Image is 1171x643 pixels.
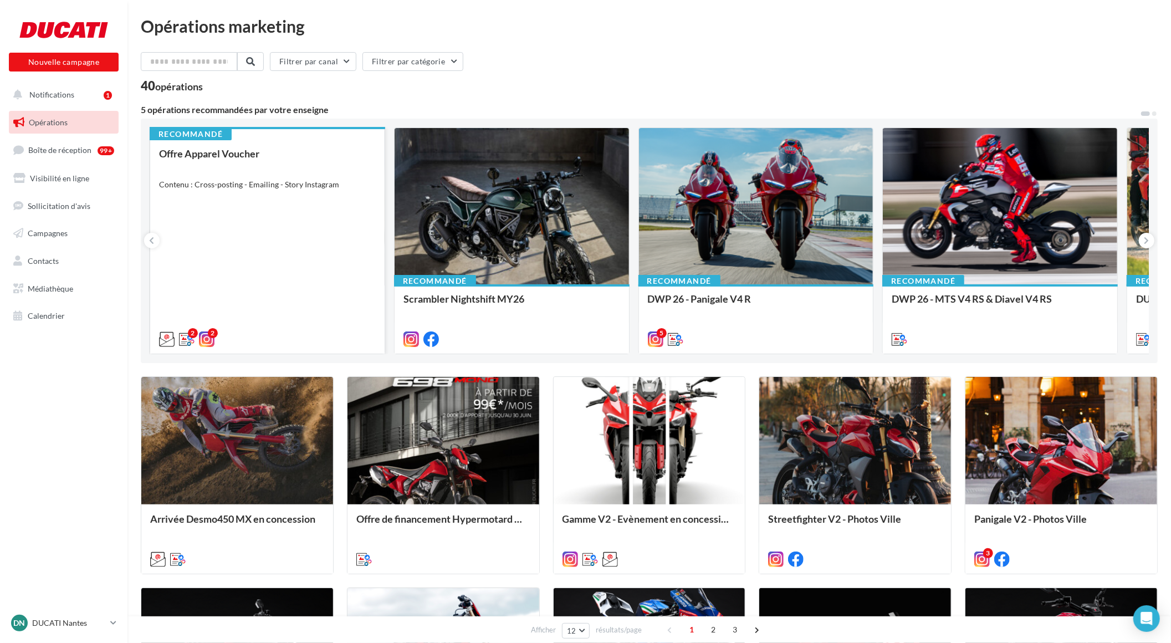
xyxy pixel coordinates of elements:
[726,621,744,639] span: 3
[567,626,576,635] span: 12
[141,80,203,92] div: 40
[394,275,476,287] div: Recommandé
[638,275,720,287] div: Recommandé
[356,513,530,535] div: Offre de financement Hypermotard 698 Mono
[28,145,91,155] span: Boîte de réception
[531,625,556,635] span: Afficher
[208,328,218,338] div: 2
[32,618,106,629] p: DUCATI Nantes
[9,613,119,634] a: DN DUCATI Nantes
[98,146,114,155] div: 99+
[141,105,1140,114] div: 5 opérations recommandées par votre enseigne
[596,625,642,635] span: résultats/page
[141,18,1158,34] div: Opérations marketing
[768,513,942,535] div: Streetfighter V2 - Photos Ville
[7,167,121,190] a: Visibilité en ligne
[648,293,865,315] div: DWP 26 - Panigale V4 R
[28,201,90,210] span: Sollicitation d'avis
[28,256,59,266] span: Contacts
[188,328,198,338] div: 2
[683,621,700,639] span: 1
[7,277,121,300] a: Médiathèque
[362,52,463,71] button: Filtrer par catégorie
[563,513,737,535] div: Gamme V2 - Evènement en concession
[892,293,1108,315] div: DWP 26 - MTS V4 RS & Diavel V4 RS
[29,90,74,99] span: Notifications
[562,623,590,639] button: 12
[7,195,121,218] a: Sollicitation d'avis
[7,304,121,328] a: Calendrier
[704,621,722,639] span: 2
[104,91,112,100] div: 1
[159,148,376,170] div: Offre Apparel Voucher
[28,311,65,320] span: Calendrier
[28,228,68,238] span: Campagnes
[150,513,324,535] div: Arrivée Desmo450 MX en concession
[974,513,1148,535] div: Panigale V2 - Photos Ville
[403,293,620,315] div: Scrambler Nightshift MY26
[7,111,121,134] a: Opérations
[7,138,121,162] a: Boîte de réception99+
[155,81,203,91] div: opérations
[30,173,89,183] span: Visibilité en ligne
[882,275,964,287] div: Recommandé
[29,118,68,127] span: Opérations
[270,52,356,71] button: Filtrer par canal
[7,83,116,106] button: Notifications 1
[7,222,121,245] a: Campagnes
[983,548,993,558] div: 3
[9,53,119,72] button: Nouvelle campagne
[14,618,25,629] span: DN
[159,179,376,190] div: Contenu : Cross-posting - Emailing - Story Instagram
[28,284,73,293] span: Médiathèque
[7,249,121,273] a: Contacts
[657,328,667,338] div: 5
[150,128,232,140] div: Recommandé
[1133,605,1160,632] div: Open Intercom Messenger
